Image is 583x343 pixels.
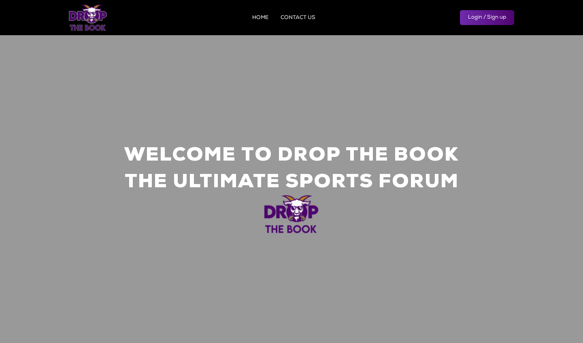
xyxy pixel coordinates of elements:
[69,4,107,31] img: logo.png
[264,195,319,234] img: logo.png
[125,171,459,195] h1: The Ultimate Sports Forum
[281,15,315,21] a: CONTACT US
[124,144,459,168] h1: Welcome to Drop the Book
[460,10,514,25] a: Login / Sign up
[252,15,268,21] a: HOME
